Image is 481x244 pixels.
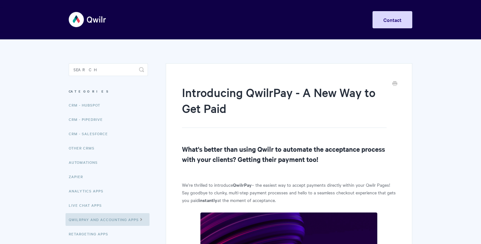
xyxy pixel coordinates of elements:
input: Search [69,63,148,76]
a: Automations [69,156,102,169]
h2: What's better than using Qwilr to automate the acceptance process with your clients? Getting thei... [182,144,396,164]
a: Print this Article [392,80,397,87]
a: Analytics Apps [69,185,108,197]
a: CRM - Salesforce [69,127,113,140]
a: Live Chat Apps [69,199,107,212]
h1: Introducing QwilrPay - A New Way to Get Paid [182,84,387,128]
a: Contact [373,11,412,28]
a: CRM - HubSpot [69,99,105,111]
a: CRM - Pipedrive [69,113,108,126]
a: Zapier [69,170,88,183]
strong: QwilrPay [233,181,252,188]
a: QwilrPay and Accounting Apps [66,213,150,226]
img: Qwilr Help Center [69,8,107,31]
a: Retargeting Apps [69,227,113,240]
strong: instantly [199,197,217,203]
h3: Categories [69,86,148,97]
p: We’re thrilled to introduce – the easiest way to accept payments directly within your Qwilr Pages... [182,181,396,204]
a: Other CRMs [69,142,99,154]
